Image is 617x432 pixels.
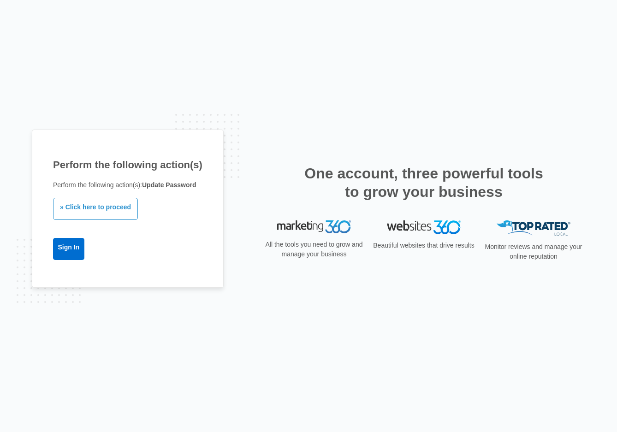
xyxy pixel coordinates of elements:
img: Websites 360 [387,220,461,234]
p: Monitor reviews and manage your online reputation [482,242,585,261]
a: » Click here to proceed [53,198,138,220]
h1: Perform the following action(s) [53,157,202,172]
p: Beautiful websites that drive results [372,241,475,250]
b: Update Password [142,181,196,189]
p: Perform the following action(s): [53,180,202,190]
p: All the tools you need to grow and manage your business [262,240,366,259]
a: Sign In [53,238,84,260]
img: Marketing 360 [277,220,351,233]
h2: One account, three powerful tools to grow your business [302,164,546,201]
img: Top Rated Local [497,220,570,236]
